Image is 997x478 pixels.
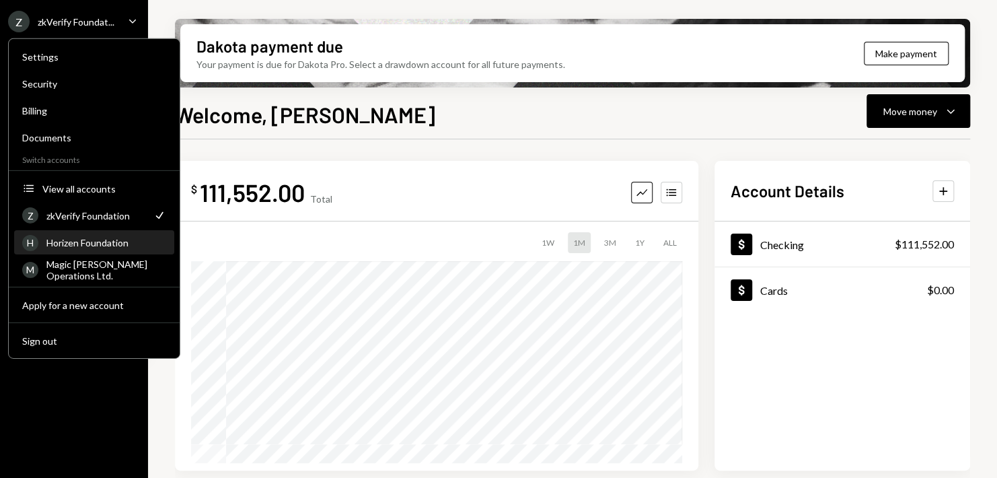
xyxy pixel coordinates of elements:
div: Sign out [22,335,166,346]
a: MMagic [PERSON_NAME] Operations Ltd. [14,257,174,281]
div: M [22,261,38,277]
div: Cards [760,284,788,297]
a: Documents [14,125,174,149]
a: Settings [14,44,174,69]
div: Magic [PERSON_NAME] Operations Ltd. [46,258,166,281]
div: 1M [568,232,591,253]
button: Apply for a new account [14,294,174,318]
div: ALL [658,232,682,253]
a: Cards$0.00 [714,267,970,312]
div: zkVerify Foundation [46,209,145,221]
div: $111,552.00 [895,236,954,252]
div: Billing [22,105,166,116]
div: H [22,234,38,250]
div: Apply for a new account [22,299,166,310]
h2: Account Details [731,180,844,202]
button: Move money [866,94,970,128]
div: $ [191,182,197,196]
div: Security [22,78,166,90]
div: 111,552.00 [200,177,305,207]
div: $0.00 [927,282,954,298]
div: Documents [22,132,166,143]
a: Checking$111,552.00 [714,221,970,267]
button: Sign out [14,329,174,353]
div: 1Y [630,232,650,253]
div: Z [22,207,38,224]
a: Security [14,71,174,96]
a: Billing [14,98,174,123]
div: 1W [536,232,560,253]
div: Your payment is due for Dakota Pro. Select a drawdown account for all future payments. [196,57,565,71]
div: 3M [599,232,622,253]
div: Horizen Foundation [46,237,166,248]
button: Make payment [864,42,949,65]
div: Dakota payment due [196,35,343,57]
div: Move money [883,104,937,118]
div: Settings [22,51,166,63]
button: View all accounts [14,177,174,201]
div: Switch accounts [9,152,180,165]
div: zkVerify Foundat... [38,16,114,28]
div: Total [310,193,332,205]
div: Checking [760,238,804,251]
div: View all accounts [42,182,166,194]
div: Z [8,11,30,32]
a: HHorizen Foundation [14,230,174,254]
h1: Welcome, [PERSON_NAME] [175,101,435,128]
